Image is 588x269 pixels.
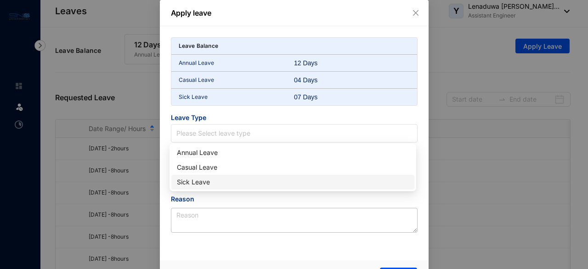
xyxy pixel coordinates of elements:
div: Casual Leave [177,162,409,172]
p: Apply leave [171,7,418,18]
div: 12 Days [294,58,333,68]
div: 07 Days [294,92,333,102]
div: Annual Leave [171,145,414,160]
div: Casual Leave [171,160,414,175]
p: Casual Leave [179,75,294,85]
div: Sick Leave [171,175,414,189]
p: Sick Leave [179,92,294,102]
button: Close [411,8,421,18]
span: Leave Type [171,113,418,124]
textarea: Reason [171,208,418,233]
p: Annual Leave [179,58,294,68]
div: Sick Leave [177,177,409,187]
span: close [412,9,419,17]
div: Annual Leave [177,148,409,158]
p: Leave Balance [179,41,219,51]
div: 04 Days [294,75,333,85]
label: Reason [171,194,201,204]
